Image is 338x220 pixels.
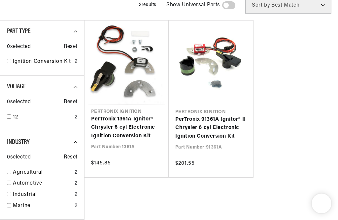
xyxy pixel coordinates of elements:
[7,43,31,51] span: 0 selected
[13,191,72,199] a: Industrial
[75,179,78,188] div: 2
[75,168,78,177] div: 2
[139,2,156,7] span: 2 results
[7,139,30,146] span: Industry
[91,115,162,141] a: PerTronix 1361A Ignitor® Chrysler 6 cyl Electronic Ignition Conversion Kit
[7,83,26,90] span: Voltage
[13,113,72,122] a: 12
[64,43,78,51] span: Reset
[64,98,78,107] span: Reset
[166,1,220,10] span: Show Universal Parts
[75,202,78,210] div: 2
[7,98,31,107] span: 0 selected
[252,3,270,8] span: Sort by
[75,191,78,199] div: 2
[75,58,78,66] div: 2
[13,202,72,210] a: Marine
[64,153,78,162] span: Reset
[75,113,78,122] div: 2
[13,179,72,188] a: Automotive
[7,28,30,35] span: Part Type
[13,58,72,66] a: Ignition Conversion Kit
[13,168,72,177] a: Agricultural
[175,115,247,141] a: PerTronix 91361A Ignitor® II Chrysler 6 cyl Electronic Ignition Conversion Kit
[7,153,31,162] span: 0 selected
